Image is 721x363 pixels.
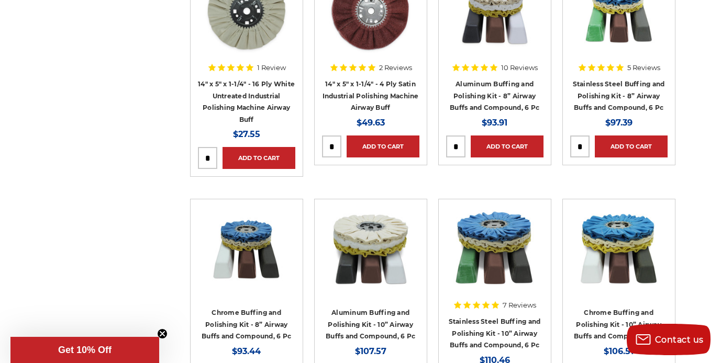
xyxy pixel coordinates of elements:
a: 8 inch airway buffing wheel and compound kit for chrome [198,207,295,304]
span: Get 10% Off [58,345,112,355]
a: Aluminum Buffing and Polishing Kit - 8” Airway Buffs and Compound, 6 Pc [450,80,539,111]
span: 10 Reviews [501,64,538,71]
img: 10 inch airway buff and polishing compound kit for chrome [577,207,661,290]
span: $93.44 [232,346,261,356]
a: Chrome Buffing and Polishing Kit - 8” Airway Buffs and Compound, 6 Pc [202,309,291,340]
span: 7 Reviews [503,302,536,309]
span: $93.91 [482,118,507,128]
a: Stainless Steel Buffing and Polishing Kit - 8” Airway Buffs and Compound, 6 Pc [573,80,665,111]
img: 10 inch airway buff and polishing compound kit for aluminum [329,207,413,290]
span: $49.63 [357,118,385,128]
img: 10 inch airway buff and polishing compound kit for stainless steel [453,207,537,290]
a: Add to Cart [595,135,668,157]
span: $97.39 [605,118,633,128]
span: $27.55 [233,129,260,139]
a: 14" x 5" x 1-1/4" - 4 Ply Satin Industrial Polishing Machine Airway Buff [323,80,419,111]
img: 8 inch airway buffing wheel and compound kit for chrome [205,207,289,290]
a: 10 inch airway buff and polishing compound kit for aluminum [322,207,419,304]
button: Close teaser [157,328,168,339]
a: 14" x 5" x 1-1/4" - 16 Ply White Untreated Industrial Polishing Machine Airway Buff [198,80,295,123]
a: Add to Cart [223,147,295,169]
a: Stainless Steel Buffing and Polishing Kit - 10” Airway Buffs and Compound, 6 Pc [449,317,541,349]
span: 2 Reviews [379,64,412,71]
span: $107.57 [355,346,386,356]
a: 10 inch airway buff and polishing compound kit for chrome [570,207,668,304]
span: Contact us [655,335,704,345]
span: $106.51 [604,346,634,356]
a: Aluminum Buffing and Polishing Kit - 10” Airway Buffs and Compound, 6 Pc [326,309,415,340]
span: 5 Reviews [627,64,660,71]
a: Chrome Buffing and Polishing Kit - 10” Airway Buffs and Compound, 6 Pc [574,309,663,340]
div: Get 10% OffClose teaser [10,337,159,363]
button: Contact us [627,324,711,355]
a: Add to Cart [471,135,543,157]
a: Add to Cart [347,135,419,157]
a: 10 inch airway buff and polishing compound kit for stainless steel [446,207,543,304]
span: 1 Review [257,64,286,71]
